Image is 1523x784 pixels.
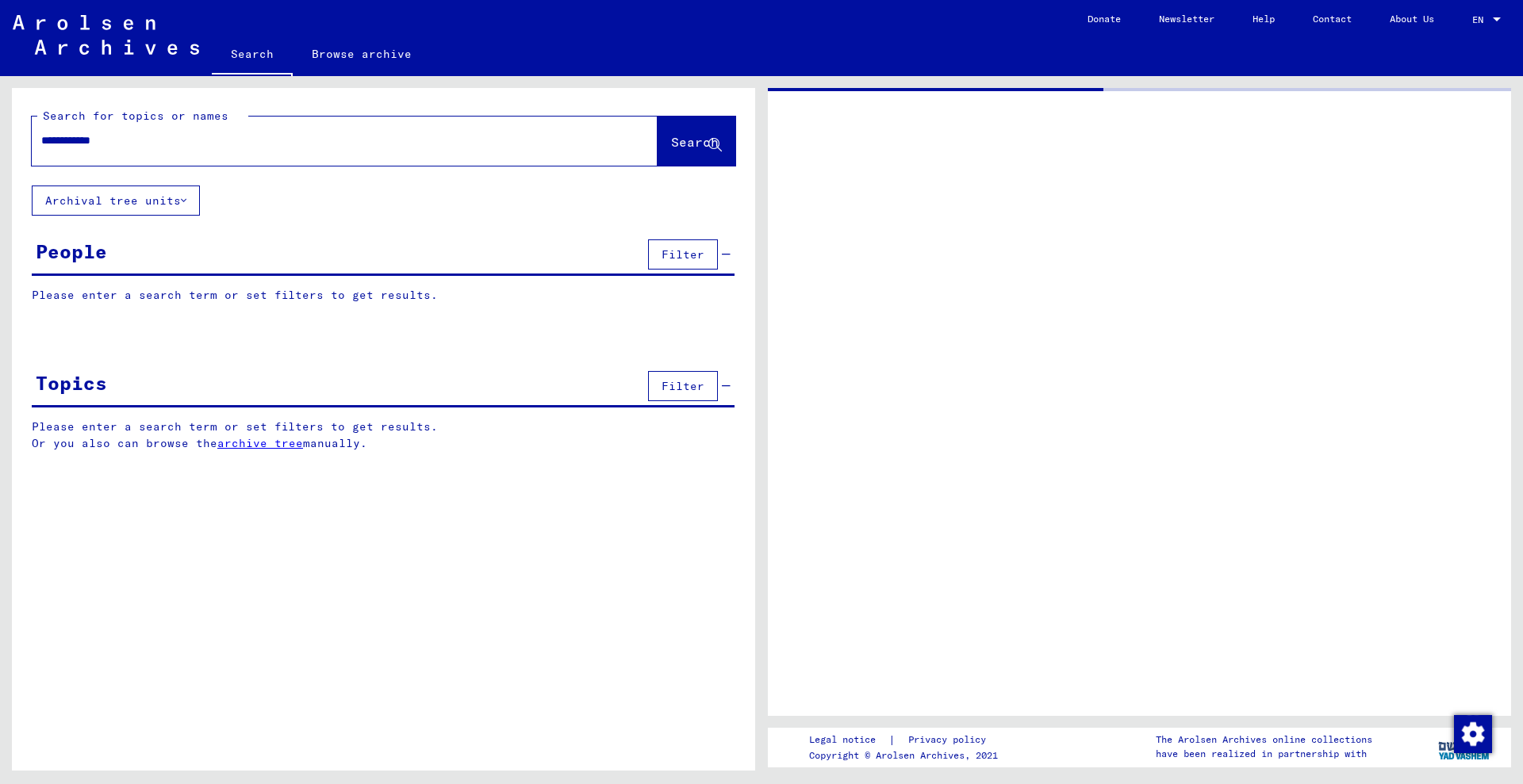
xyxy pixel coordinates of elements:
div: People [36,237,107,266]
a: archive tree [217,436,303,450]
p: Please enter a search term or set filters to get results. Or you also can browse the manually. [32,419,735,452]
div: Change consent [1453,714,1491,752]
span: EN [1472,14,1490,25]
p: have been realized in partnership with [1156,747,1372,761]
a: Browse archive [293,35,431,73]
button: Search [658,117,735,166]
p: Please enter a search term or set filters to get results. [32,287,735,304]
button: Filter [648,371,718,401]
div: Topics [36,369,107,397]
p: Copyright © Arolsen Archives, 2021 [809,748,1005,763]
span: Filter [662,379,704,393]
img: yv_logo.png [1435,727,1494,767]
div: | [809,732,1005,748]
img: Arolsen_neg.svg [13,15,199,55]
a: Search [212,35,293,76]
p: The Arolsen Archives online collections [1156,732,1372,747]
img: Change consent [1454,715,1492,753]
span: Filter [662,247,704,262]
button: Archival tree units [32,185,200,216]
a: Legal notice [809,732,888,748]
mat-label: Search for topics or names [43,109,228,123]
a: Privacy policy [896,732,1005,748]
span: Search [671,134,719,150]
button: Filter [648,239,718,270]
